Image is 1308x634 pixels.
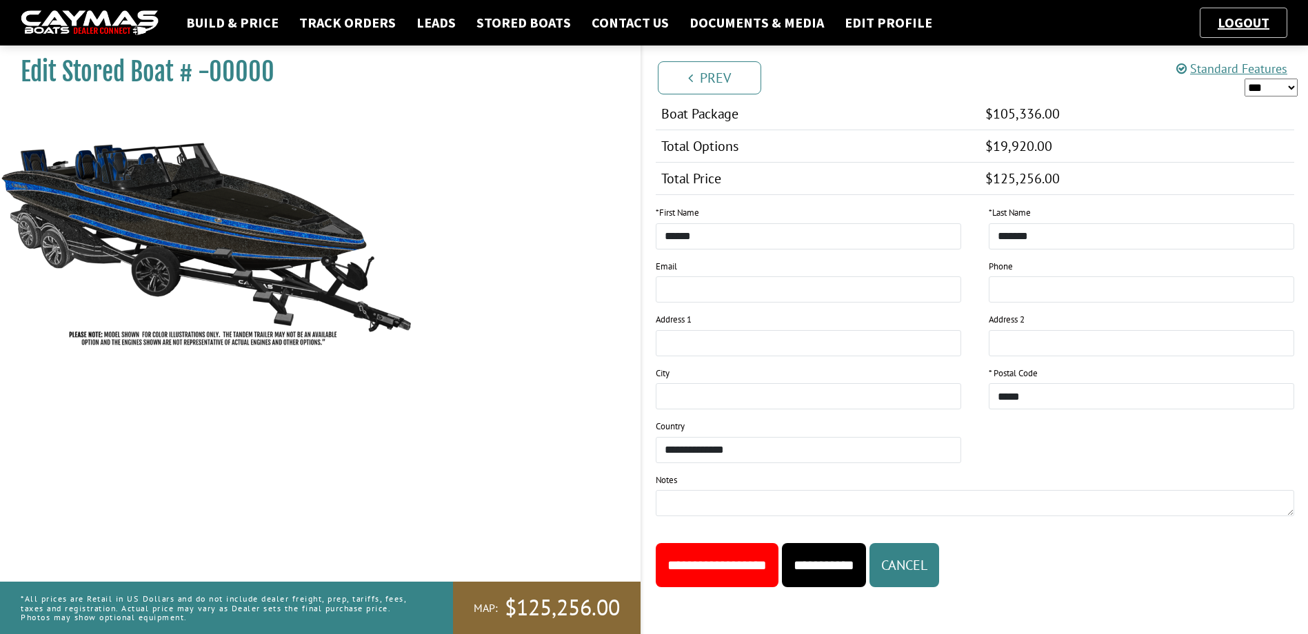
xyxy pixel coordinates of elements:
[410,14,463,32] a: Leads
[179,14,285,32] a: Build & Price
[989,313,1025,327] label: Address 2
[985,105,1060,123] span: $105,336.00
[656,206,699,220] label: First Name
[656,367,670,380] label: City
[838,14,939,32] a: Edit Profile
[585,14,676,32] a: Contact Us
[656,98,980,130] td: Boat Package
[683,14,831,32] a: Documents & Media
[470,14,578,32] a: Stored Boats
[505,593,620,622] span: $125,256.00
[1211,14,1276,31] a: Logout
[21,10,159,36] img: caymas-dealer-connect-2ed40d3bc7270c1d8d7ffb4b79bf05adc795679939227970def78ec6f6c03838.gif
[453,582,641,634] a: MAP:$125,256.00
[1176,61,1287,76] a: Standard Features
[989,206,1031,220] label: Last Name
[292,14,403,32] a: Track Orders
[989,260,1013,274] label: Phone
[474,601,498,615] span: MAP:
[656,473,677,487] label: Notes
[21,57,606,88] h1: Edit Stored Boat # -00000
[656,260,677,274] label: Email
[656,313,692,327] label: Address 1
[985,137,1052,155] span: $19,920.00
[869,543,939,587] button: Cancel
[989,367,1038,380] label: * Postal Code
[656,130,980,163] td: Total Options
[985,170,1060,187] span: $125,256.00
[656,163,980,195] td: Total Price
[658,61,761,94] a: Prev
[21,587,422,628] p: *All prices are Retail in US Dollars and do not include dealer freight, prep, tariffs, fees, taxe...
[656,420,685,433] label: Country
